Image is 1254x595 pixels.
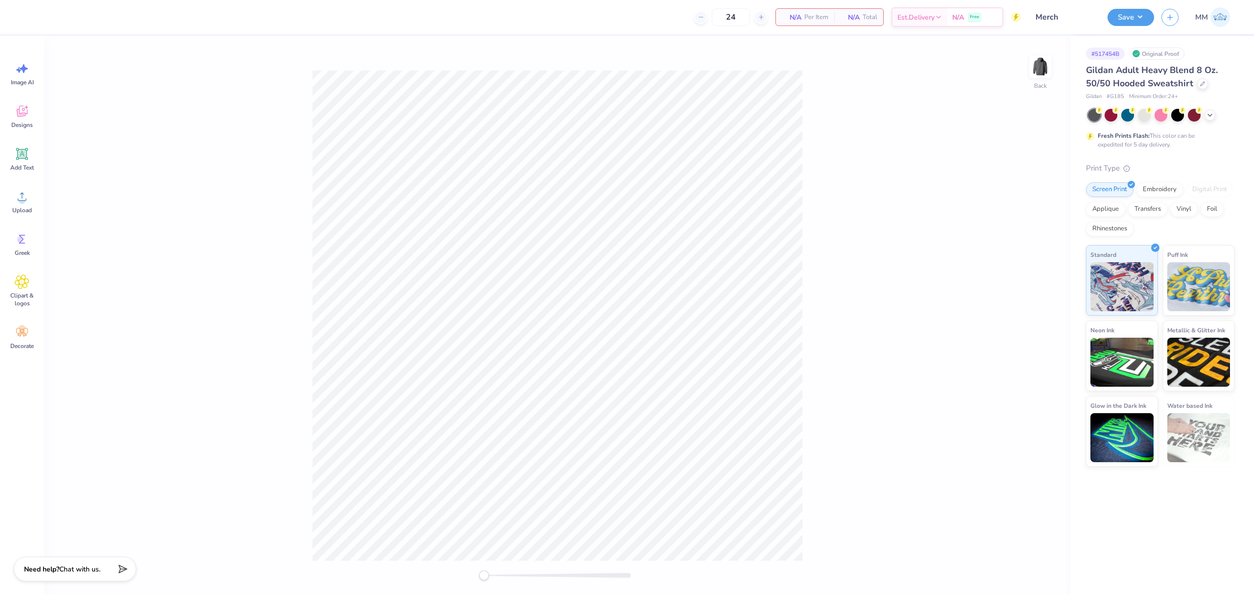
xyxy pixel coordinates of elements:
span: Gildan [1086,93,1102,101]
span: N/A [952,12,964,23]
span: Chat with us. [59,565,100,574]
span: Puff Ink [1167,249,1188,260]
div: This color can be expedited for 5 day delivery. [1098,131,1218,149]
div: Accessibility label [479,570,489,580]
div: Vinyl [1170,202,1198,217]
div: Digital Print [1186,182,1233,197]
span: Est. Delivery [897,12,935,23]
div: Rhinestones [1086,222,1133,236]
span: Water based Ink [1167,400,1212,411]
img: Standard [1090,262,1154,311]
span: Minimum Order: 24 + [1129,93,1178,101]
div: Transfers [1128,202,1167,217]
strong: Fresh Prints Flash: [1098,132,1150,140]
img: Neon Ink [1090,338,1154,387]
span: Per Item [804,12,828,23]
span: Greek [15,249,30,257]
span: Add Text [10,164,34,172]
span: # G185 [1107,93,1124,101]
span: Neon Ink [1090,325,1114,335]
span: Metallic & Glitter Ink [1167,325,1225,335]
img: Glow in the Dark Ink [1090,413,1154,462]
span: Gildan Adult Heavy Blend 8 Oz. 50/50 Hooded Sweatshirt [1086,64,1218,89]
img: Mariah Myssa Salurio [1210,7,1230,27]
div: Screen Print [1086,182,1133,197]
span: Decorate [10,342,34,350]
div: # 517454B [1086,48,1125,60]
input: – – [712,8,750,26]
strong: Need help? [24,565,59,574]
span: N/A [840,12,860,23]
span: Designs [11,121,33,129]
div: Original Proof [1130,48,1184,60]
div: Foil [1201,202,1224,217]
input: Untitled Design [1028,7,1100,27]
div: Embroidery [1136,182,1183,197]
div: Print Type [1086,163,1234,174]
button: Save [1108,9,1154,26]
span: Glow in the Dark Ink [1090,400,1146,411]
a: MM [1191,7,1234,27]
img: Water based Ink [1167,413,1230,462]
span: Clipart & logos [6,292,38,307]
span: Upload [12,206,32,214]
span: Free [970,14,979,21]
img: Metallic & Glitter Ink [1167,338,1230,387]
img: Puff Ink [1167,262,1230,311]
span: Total [863,12,877,23]
span: Image AI [11,78,34,86]
div: Back [1034,81,1047,90]
span: N/A [782,12,801,23]
span: MM [1195,12,1208,23]
img: Back [1031,57,1050,76]
span: Standard [1090,249,1116,260]
div: Applique [1086,202,1125,217]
